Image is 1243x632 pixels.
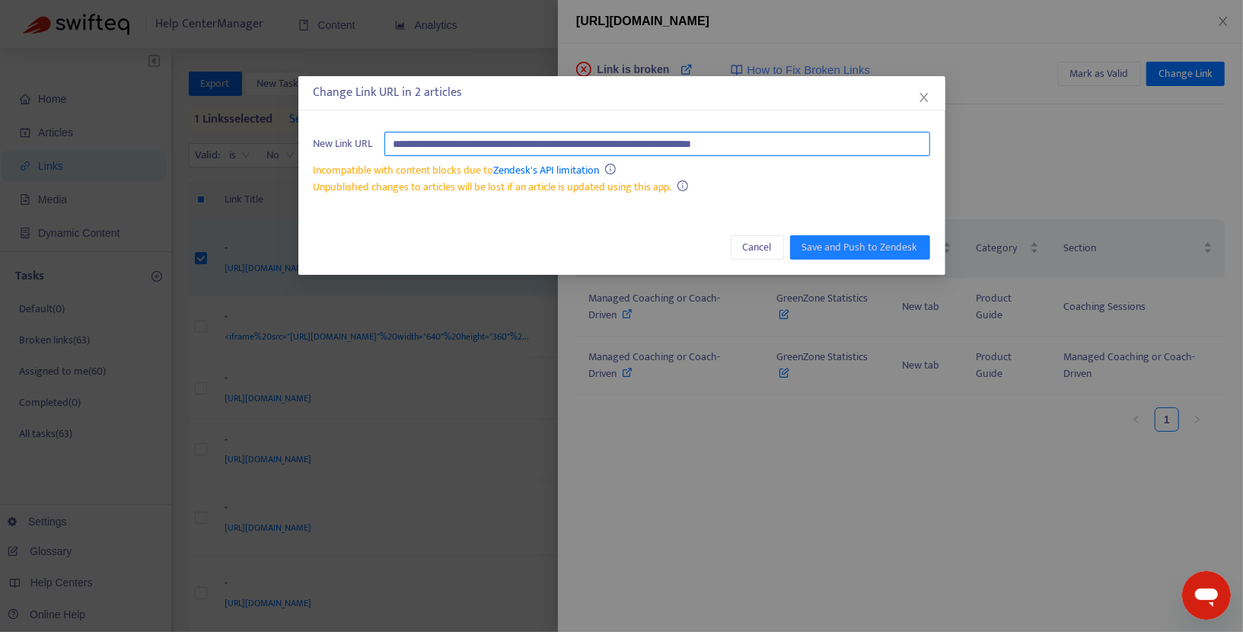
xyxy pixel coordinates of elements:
[731,235,784,260] button: Cancel
[314,161,600,179] span: Incompatible with content blocks due to
[494,161,600,179] a: Zendesk's API limitation
[790,235,930,260] button: Save and Push to Zendesk
[1182,571,1231,620] iframe: Button to launch messaging window
[916,89,932,106] button: Close
[314,136,373,152] span: New Link URL
[605,164,616,174] span: info-circle
[918,91,930,104] span: close
[677,180,688,191] span: info-circle
[314,84,930,102] div: Change Link URL in 2 articles
[314,178,672,196] span: Unpublished changes to articles will be lost if an article is updated using this app.
[743,239,772,256] span: Cancel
